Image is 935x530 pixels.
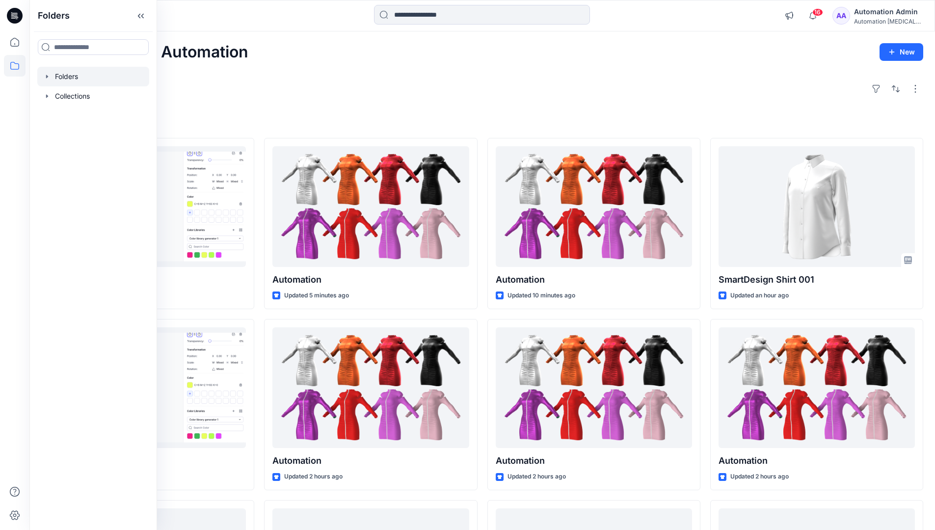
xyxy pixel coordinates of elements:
[272,327,469,449] a: Automation
[730,472,789,482] p: Updated 2 hours ago
[272,454,469,468] p: Automation
[272,146,469,267] a: Automation
[730,291,789,301] p: Updated an hour ago
[719,273,915,287] p: SmartDesign Shirt 001
[508,472,566,482] p: Updated 2 hours ago
[832,7,850,25] div: AA
[719,146,915,267] a: SmartDesign Shirt 001
[496,273,692,287] p: Automation
[880,43,923,61] button: New
[272,273,469,287] p: Automation
[496,146,692,267] a: Automation
[854,18,923,25] div: Automation [MEDICAL_DATA]...
[508,291,575,301] p: Updated 10 minutes ago
[812,8,823,16] span: 16
[854,6,923,18] div: Automation Admin
[284,291,349,301] p: Updated 5 minutes ago
[41,116,923,128] h4: Styles
[496,327,692,449] a: Automation
[496,454,692,468] p: Automation
[719,454,915,468] p: Automation
[284,472,343,482] p: Updated 2 hours ago
[719,327,915,449] a: Automation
